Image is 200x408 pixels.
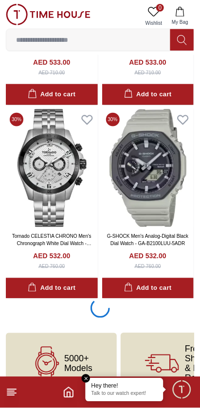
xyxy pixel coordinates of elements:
[124,89,172,100] div: Add to cart
[166,4,194,29] button: My Bag
[135,69,161,76] div: AED 710.00
[91,382,158,390] div: Hey there!
[38,263,65,270] div: AED 760.00
[106,113,120,126] span: 30 %
[142,4,166,29] a: 0Wishlist
[33,251,70,261] h4: AED 532.00
[102,84,194,105] button: Add to cart
[168,18,192,26] span: My Bag
[6,84,98,105] button: Add to cart
[63,387,74,398] a: Home
[64,354,92,373] span: 5000+ Models
[91,391,158,398] p: Talk to our watch expert!
[129,57,166,67] h4: AED 533.00
[129,251,166,261] h4: AED 532.00
[142,19,166,27] span: Wishlist
[102,278,194,299] button: Add to cart
[6,278,98,299] button: Add to cart
[28,89,75,100] div: Add to cart
[6,109,98,227] img: Tornado CELESTIA CHRONO Men's Chronograph White Dial Watch - T3149B-YBSW
[38,69,65,76] div: AED 710.00
[124,283,172,294] div: Add to cart
[10,113,23,126] span: 30 %
[6,4,91,25] img: ...
[82,374,91,383] em: Close tooltip
[33,57,70,67] h4: AED 533.00
[156,4,164,12] span: 0
[107,234,189,247] a: G-SHOCK Men's Analog-Digital Black Dial Watch - GA-B2100LUU-5ADR
[28,283,75,294] div: Add to cart
[171,379,193,401] div: Chat Widget
[12,234,91,254] a: Tornado CELESTIA CHRONO Men's Chronograph White Dial Watch - T3149B-YBSW
[102,109,194,227] img: G-SHOCK Men's Analog-Digital Black Dial Watch - GA-B2100LUU-5ADR
[135,263,161,270] div: AED 760.00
